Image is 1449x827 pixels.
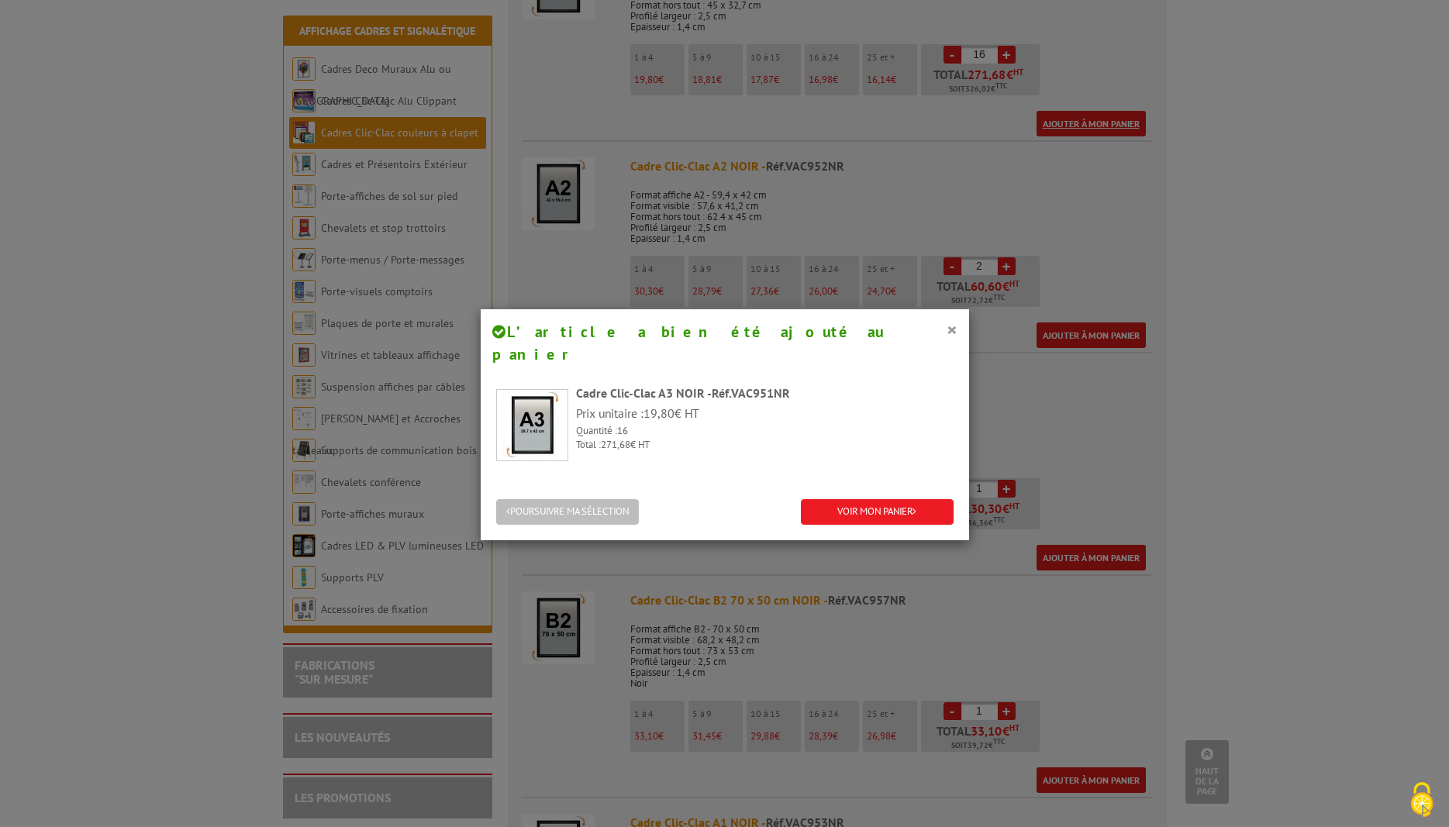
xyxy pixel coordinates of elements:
[1395,774,1449,827] button: Cookies (fenêtre modale)
[643,405,674,421] span: 19,80
[712,385,790,401] span: Réf.VAC951NR
[576,424,954,439] p: Quantité :
[576,384,954,402] div: Cadre Clic-Clac A3 NOIR -
[576,405,954,422] p: Prix unitaire : € HT
[576,438,954,453] p: Total : € HT
[601,438,630,451] span: 271,68
[1402,780,1441,819] img: Cookies (fenêtre modale)
[617,424,628,437] span: 16
[492,321,957,365] h4: L’article a bien été ajouté au panier
[947,319,957,339] button: ×
[496,499,639,525] button: POURSUIVRE MA SÉLECTION
[801,499,954,525] a: VOIR MON PANIER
